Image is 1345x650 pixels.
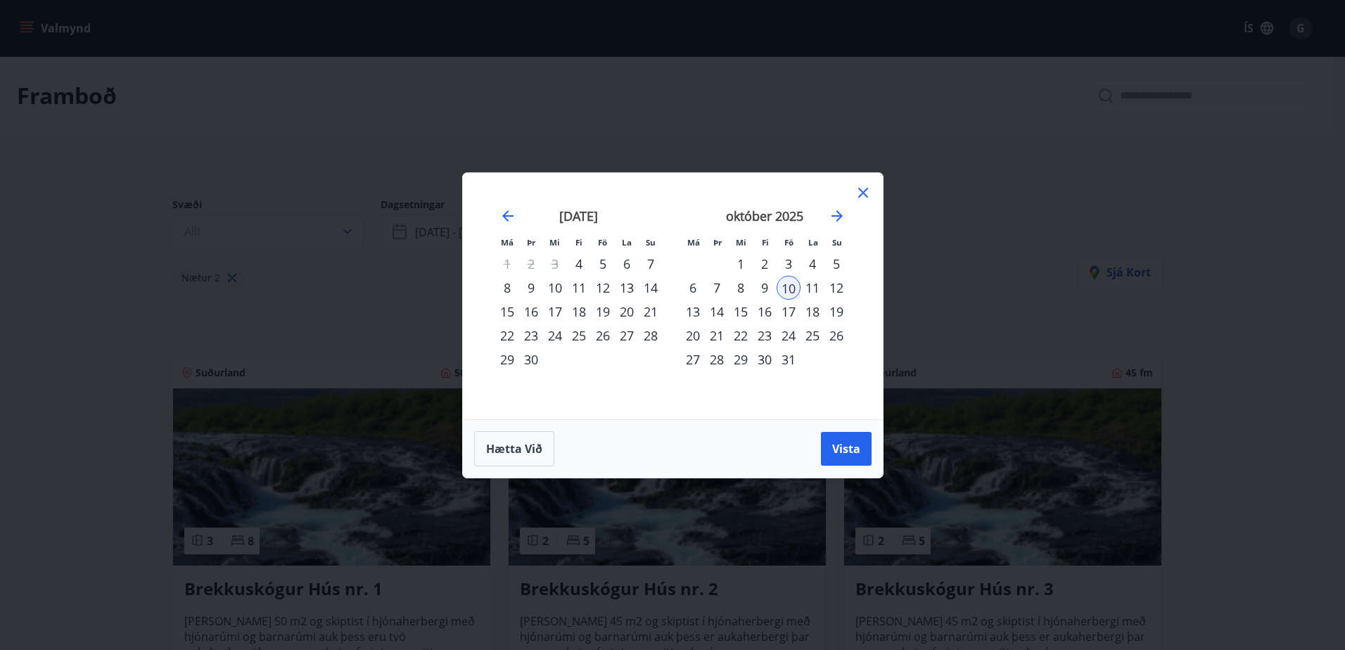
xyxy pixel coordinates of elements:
td: Selected as start date. föstudagur, 10. október 2025 [777,276,801,300]
td: Choose miðvikudagur, 1. október 2025 as your check-out date. It’s available. [729,252,753,276]
div: 20 [681,324,705,348]
td: Choose mánudagur, 6. október 2025 as your check-out date. It’s available. [681,276,705,300]
div: 12 [591,276,615,300]
div: 6 [615,252,639,276]
div: 4 [567,252,591,276]
td: Choose fimmtudagur, 4. september 2025 as your check-out date. It’s available. [567,252,591,276]
td: Choose föstudagur, 12. september 2025 as your check-out date. It’s available. [591,276,615,300]
strong: [DATE] [559,208,598,224]
div: 15 [495,300,519,324]
td: Choose miðvikudagur, 8. október 2025 as your check-out date. It’s available. [729,276,753,300]
div: 2 [753,252,777,276]
td: Choose fimmtudagur, 11. september 2025 as your check-out date. It’s available. [567,276,591,300]
div: 28 [705,348,729,371]
div: 18 [567,300,591,324]
div: 19 [824,300,848,324]
div: 25 [567,324,591,348]
td: Choose mánudagur, 22. september 2025 as your check-out date. It’s available. [495,324,519,348]
span: Vista [832,441,860,457]
div: 21 [639,300,663,324]
small: Fi [575,237,582,248]
button: Hætta við [474,431,554,466]
small: La [622,237,632,248]
div: 8 [495,276,519,300]
div: 28 [639,324,663,348]
td: Choose sunnudagur, 14. september 2025 as your check-out date. It’s available. [639,276,663,300]
div: 14 [705,300,729,324]
td: Choose miðvikudagur, 22. október 2025 as your check-out date. It’s available. [729,324,753,348]
small: Fö [598,237,607,248]
button: Vista [821,432,872,466]
div: 10 [777,276,801,300]
td: Choose þriðjudagur, 14. október 2025 as your check-out date. It’s available. [705,300,729,324]
div: 31 [777,348,801,371]
div: 22 [729,324,753,348]
td: Choose fimmtudagur, 16. október 2025 as your check-out date. It’s available. [753,300,777,324]
div: 30 [753,348,777,371]
td: Choose laugardagur, 18. október 2025 as your check-out date. It’s available. [801,300,824,324]
div: 15 [729,300,753,324]
div: 9 [519,276,543,300]
div: 4 [801,252,824,276]
td: Choose sunnudagur, 19. október 2025 as your check-out date. It’s available. [824,300,848,324]
div: 16 [753,300,777,324]
div: Move backward to switch to the previous month. [499,208,516,224]
div: 13 [681,300,705,324]
small: Þr [527,237,535,248]
div: 6 [681,276,705,300]
td: Not available. þriðjudagur, 2. september 2025 [519,252,543,276]
small: La [808,237,818,248]
div: 5 [591,252,615,276]
td: Choose laugardagur, 27. september 2025 as your check-out date. It’s available. [615,324,639,348]
td: Choose laugardagur, 25. október 2025 as your check-out date. It’s available. [801,324,824,348]
div: 14 [639,276,663,300]
td: Choose laugardagur, 11. október 2025 as your check-out date. It’s available. [801,276,824,300]
div: 11 [801,276,824,300]
td: Choose fimmtudagur, 23. október 2025 as your check-out date. It’s available. [753,324,777,348]
td: Choose sunnudagur, 7. september 2025 as your check-out date. It’s available. [639,252,663,276]
td: Choose sunnudagur, 5. október 2025 as your check-out date. It’s available. [824,252,848,276]
td: Choose miðvikudagur, 17. september 2025 as your check-out date. It’s available. [543,300,567,324]
div: 20 [615,300,639,324]
div: 21 [705,324,729,348]
div: 24 [543,324,567,348]
div: 7 [705,276,729,300]
div: 23 [753,324,777,348]
td: Choose mánudagur, 15. september 2025 as your check-out date. It’s available. [495,300,519,324]
td: Choose þriðjudagur, 30. september 2025 as your check-out date. It’s available. [519,348,543,371]
td: Choose föstudagur, 24. október 2025 as your check-out date. It’s available. [777,324,801,348]
td: Choose mánudagur, 13. október 2025 as your check-out date. It’s available. [681,300,705,324]
div: 25 [801,324,824,348]
small: Fi [762,237,769,248]
td: Choose fimmtudagur, 2. október 2025 as your check-out date. It’s available. [753,252,777,276]
div: 18 [801,300,824,324]
td: Choose fimmtudagur, 18. september 2025 as your check-out date. It’s available. [567,300,591,324]
div: 26 [591,324,615,348]
span: Hætta við [486,441,542,457]
div: 19 [591,300,615,324]
div: 30 [519,348,543,371]
td: Choose mánudagur, 20. október 2025 as your check-out date. It’s available. [681,324,705,348]
td: Choose laugardagur, 20. september 2025 as your check-out date. It’s available. [615,300,639,324]
div: 7 [639,252,663,276]
div: 8 [729,276,753,300]
td: Not available. miðvikudagur, 3. september 2025 [543,252,567,276]
div: 11 [567,276,591,300]
div: 26 [824,324,848,348]
td: Choose fimmtudagur, 30. október 2025 as your check-out date. It’s available. [753,348,777,371]
td: Choose föstudagur, 19. september 2025 as your check-out date. It’s available. [591,300,615,324]
div: 13 [615,276,639,300]
small: Su [646,237,656,248]
td: Choose fimmtudagur, 9. október 2025 as your check-out date. It’s available. [753,276,777,300]
div: 24 [777,324,801,348]
td: Choose sunnudagur, 21. september 2025 as your check-out date. It’s available. [639,300,663,324]
td: Choose laugardagur, 6. september 2025 as your check-out date. It’s available. [615,252,639,276]
div: 1 [729,252,753,276]
div: 3 [777,252,801,276]
td: Choose sunnudagur, 26. október 2025 as your check-out date. It’s available. [824,324,848,348]
div: 17 [777,300,801,324]
small: Fö [784,237,793,248]
td: Choose þriðjudagur, 23. september 2025 as your check-out date. It’s available. [519,324,543,348]
td: Choose þriðjudagur, 9. september 2025 as your check-out date. It’s available. [519,276,543,300]
small: Má [687,237,700,248]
